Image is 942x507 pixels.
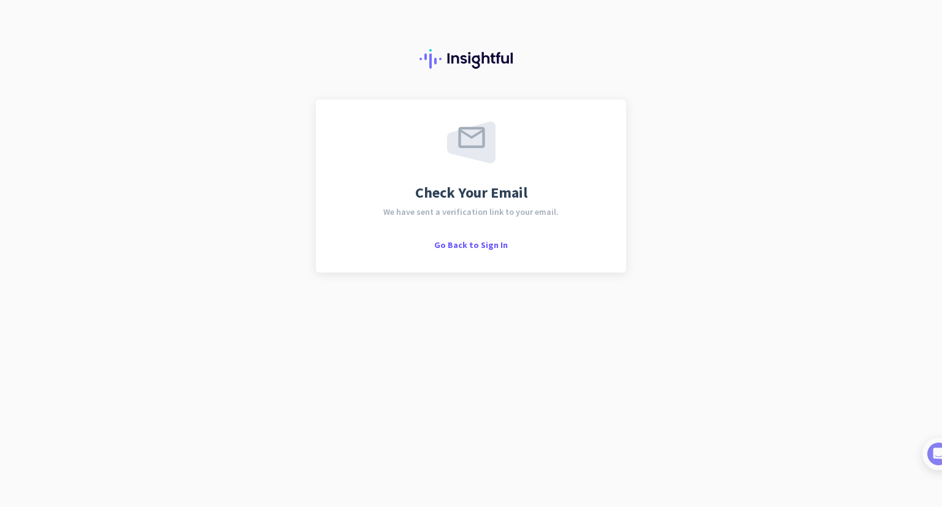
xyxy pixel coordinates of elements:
span: Check Your Email [415,185,527,200]
img: email-sent [447,122,496,163]
span: We have sent a verification link to your email. [383,207,559,216]
img: Insightful [419,49,523,69]
span: Go Back to Sign In [434,239,508,250]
